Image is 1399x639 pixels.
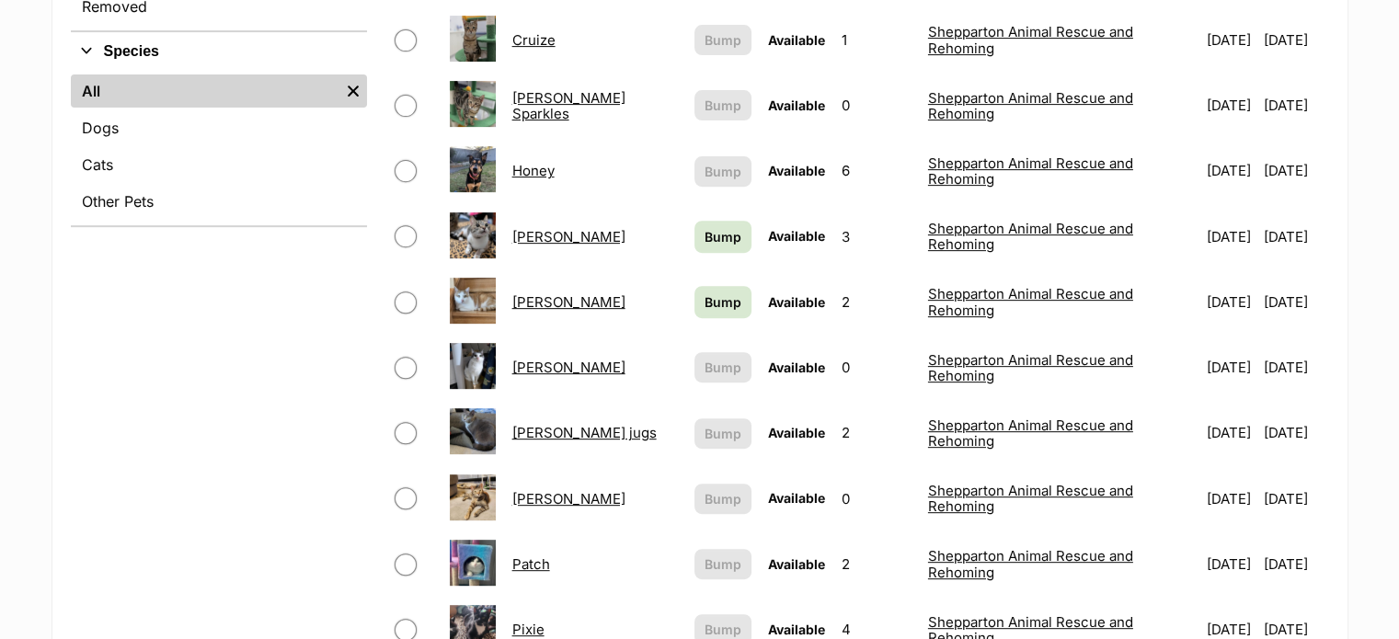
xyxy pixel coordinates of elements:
[834,139,919,202] td: 6
[1199,336,1263,399] td: [DATE]
[71,71,367,225] div: Species
[1264,74,1326,137] td: [DATE]
[705,554,741,574] span: Bump
[694,352,751,382] button: Bump
[834,270,919,334] td: 2
[928,154,1133,188] a: Shepparton Animal Rescue and Rehoming
[71,40,367,63] button: Species
[768,425,825,440] span: Available
[705,227,741,246] span: Bump
[694,484,751,514] button: Bump
[1199,74,1263,137] td: [DATE]
[705,620,741,639] span: Bump
[705,292,741,312] span: Bump
[928,220,1133,253] a: Shepparton Animal Rescue and Rehoming
[1199,8,1263,72] td: [DATE]
[705,30,741,50] span: Bump
[834,74,919,137] td: 0
[1264,336,1326,399] td: [DATE]
[512,490,625,508] a: [PERSON_NAME]
[694,90,751,120] button: Bump
[768,294,825,310] span: Available
[768,622,825,637] span: Available
[834,532,919,596] td: 2
[339,74,367,108] a: Remove filter
[71,185,367,218] a: Other Pets
[512,31,556,49] a: Cruize
[834,336,919,399] td: 0
[928,482,1133,515] a: Shepparton Animal Rescue and Rehoming
[694,221,751,253] a: Bump
[71,111,367,144] a: Dogs
[71,148,367,181] a: Cats
[705,96,741,115] span: Bump
[512,359,625,376] a: [PERSON_NAME]
[1264,401,1326,464] td: [DATE]
[1199,205,1263,268] td: [DATE]
[705,162,741,181] span: Bump
[694,418,751,449] button: Bump
[705,358,741,377] span: Bump
[768,163,825,178] span: Available
[694,25,751,55] button: Bump
[768,228,825,244] span: Available
[834,467,919,531] td: 0
[768,97,825,113] span: Available
[928,416,1133,450] a: Shepparton Animal Rescue and Rehoming
[512,293,625,311] a: [PERSON_NAME]
[1264,139,1326,202] td: [DATE]
[512,555,550,573] a: Patch
[1264,205,1326,268] td: [DATE]
[834,401,919,464] td: 2
[1264,8,1326,72] td: [DATE]
[512,162,555,179] a: Honey
[768,359,825,375] span: Available
[1199,270,1263,334] td: [DATE]
[512,89,625,122] a: [PERSON_NAME] Sparkles
[71,74,339,108] a: All
[834,205,919,268] td: 3
[1264,467,1326,531] td: [DATE]
[1264,270,1326,334] td: [DATE]
[768,490,825,506] span: Available
[694,549,751,579] button: Bump
[512,228,625,245] a: [PERSON_NAME]
[705,424,741,443] span: Bump
[1199,532,1263,596] td: [DATE]
[1264,532,1326,596] td: [DATE]
[1199,139,1263,202] td: [DATE]
[834,8,919,72] td: 1
[928,285,1133,318] a: Shepparton Animal Rescue and Rehoming
[768,32,825,48] span: Available
[694,286,751,318] a: Bump
[512,424,657,441] a: [PERSON_NAME] jugs
[928,89,1133,122] a: Shepparton Animal Rescue and Rehoming
[1199,401,1263,464] td: [DATE]
[928,547,1133,580] a: Shepparton Animal Rescue and Rehoming
[512,621,545,638] a: Pixie
[1199,467,1263,531] td: [DATE]
[694,156,751,187] button: Bump
[768,556,825,572] span: Available
[928,351,1133,384] a: Shepparton Animal Rescue and Rehoming
[705,489,741,508] span: Bump
[928,23,1133,56] a: Shepparton Animal Rescue and Rehoming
